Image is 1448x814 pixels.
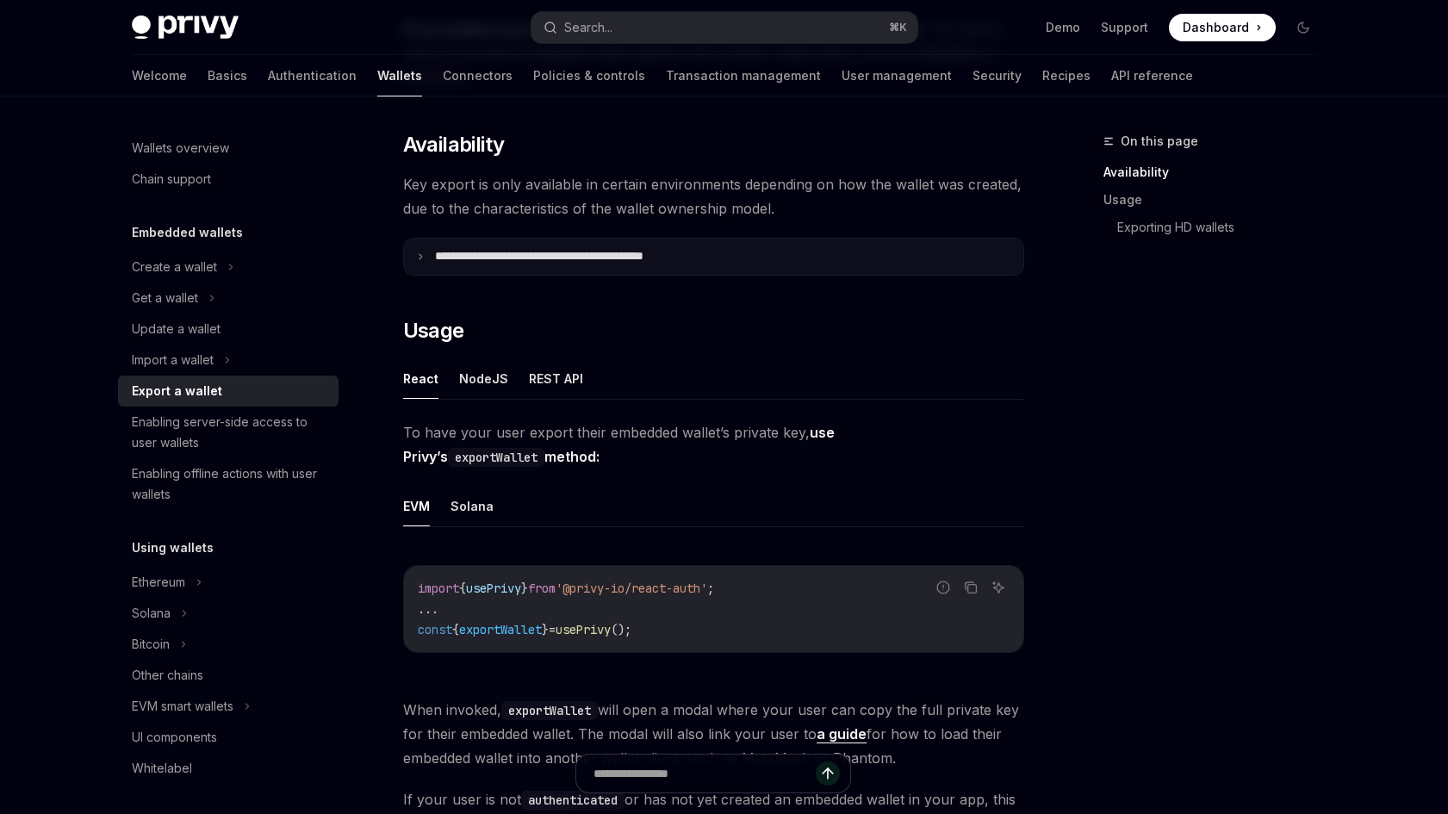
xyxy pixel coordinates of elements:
[501,701,598,720] code: exportWallet
[377,55,422,96] a: Wallets
[987,576,1010,599] button: Ask AI
[1042,55,1091,96] a: Recipes
[268,55,357,96] a: Authentication
[132,463,328,505] div: Enabling offline actions with user wallets
[208,55,247,96] a: Basics
[533,55,645,96] a: Policies & controls
[889,21,907,34] span: ⌘ K
[403,172,1024,221] span: Key export is only available in certain environments depending on how the wallet was created, due...
[118,660,339,691] a: Other chains
[960,576,982,599] button: Copy the contents from the code block
[132,696,233,717] div: EVM smart wallets
[132,55,187,96] a: Welcome
[932,576,954,599] button: Report incorrect code
[531,12,917,43] button: Search...⌘K
[556,581,707,596] span: '@privy-io/react-auth'
[556,622,611,637] span: usePrivy
[1117,214,1331,241] a: Exporting HD wallets
[132,257,217,277] div: Create a wallet
[403,358,438,399] button: React
[403,698,1024,770] span: When invoked, will open a modal where your user can copy the full private key for their embedded ...
[1121,131,1198,152] span: On this page
[403,420,1024,469] span: To have your user export their embedded wallet’s private key,
[459,358,508,399] button: NodeJS
[452,622,459,637] span: {
[451,486,494,526] button: Solana
[549,622,556,637] span: =
[132,381,222,401] div: Export a wallet
[448,448,544,467] code: exportWallet
[1103,186,1331,214] a: Usage
[118,376,339,407] a: Export a wallet
[132,288,198,308] div: Get a wallet
[132,537,214,558] h5: Using wallets
[132,634,170,655] div: Bitcoin
[418,601,438,617] span: ...
[521,581,528,596] span: }
[403,486,430,526] button: EVM
[466,581,521,596] span: usePrivy
[528,581,556,596] span: from
[1183,19,1249,36] span: Dashboard
[132,319,221,339] div: Update a wallet
[132,412,328,453] div: Enabling server-side access to user wallets
[1101,19,1148,36] a: Support
[1046,19,1080,36] a: Demo
[118,407,339,458] a: Enabling server-side access to user wallets
[132,169,211,190] div: Chain support
[564,17,612,38] div: Search...
[1103,158,1331,186] a: Availability
[132,16,239,40] img: dark logo
[132,572,185,593] div: Ethereum
[403,317,464,345] span: Usage
[418,622,452,637] span: const
[816,761,840,786] button: Send message
[666,55,821,96] a: Transaction management
[132,758,192,779] div: Whitelabel
[132,665,203,686] div: Other chains
[459,622,542,637] span: exportWallet
[542,622,549,637] span: }
[842,55,952,96] a: User management
[118,753,339,784] a: Whitelabel
[707,581,714,596] span: ;
[418,581,459,596] span: import
[443,55,513,96] a: Connectors
[1169,14,1276,41] a: Dashboard
[118,722,339,753] a: UI components
[132,222,243,243] h5: Embedded wallets
[529,358,583,399] button: REST API
[132,727,217,748] div: UI components
[118,458,339,510] a: Enabling offline actions with user wallets
[118,314,339,345] a: Update a wallet
[132,138,229,158] div: Wallets overview
[611,622,631,637] span: ();
[132,350,214,370] div: Import a wallet
[817,725,867,743] a: a guide
[118,133,339,164] a: Wallets overview
[973,55,1022,96] a: Security
[118,164,339,195] a: Chain support
[1290,14,1317,41] button: Toggle dark mode
[403,131,505,158] span: Availability
[459,581,466,596] span: {
[403,424,835,465] strong: use Privy’s method:
[1111,55,1193,96] a: API reference
[132,603,171,624] div: Solana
